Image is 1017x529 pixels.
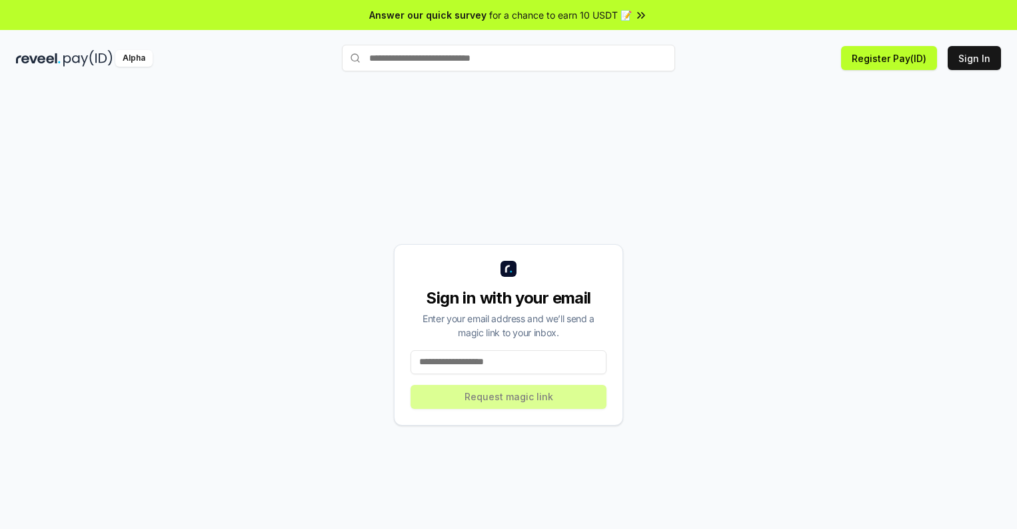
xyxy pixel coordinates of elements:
button: Register Pay(ID) [841,46,937,70]
img: reveel_dark [16,50,61,67]
span: Answer our quick survey [369,8,487,22]
span: for a chance to earn 10 USDT 📝 [489,8,632,22]
img: logo_small [501,261,516,277]
img: pay_id [63,50,113,67]
div: Sign in with your email [411,288,606,309]
button: Sign In [948,46,1001,70]
div: Alpha [115,50,153,67]
div: Enter your email address and we’ll send a magic link to your inbox. [411,312,606,340]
